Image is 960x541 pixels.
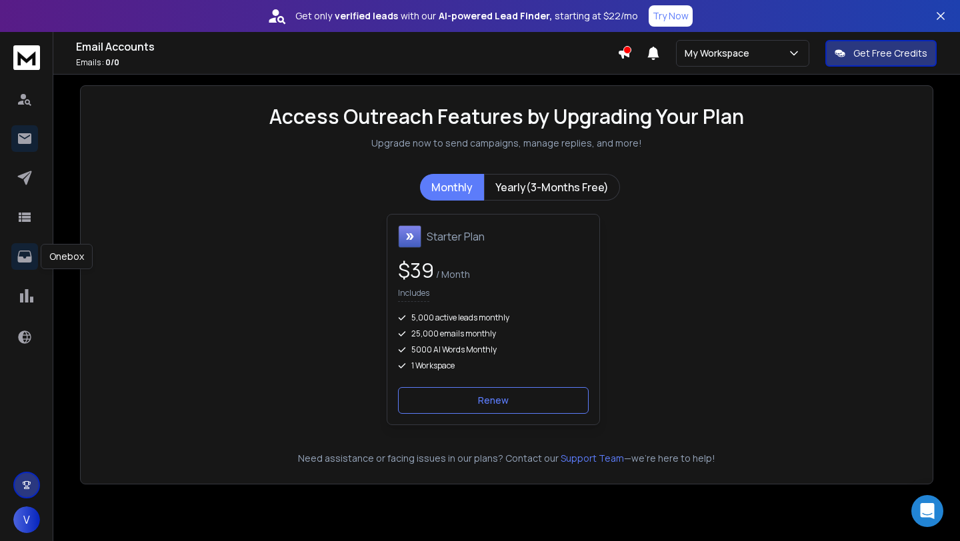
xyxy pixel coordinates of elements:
span: 0 / 0 [105,57,119,68]
strong: verified leads [335,9,398,23]
strong: AI-powered Lead Finder, [439,9,552,23]
button: Renew [398,387,589,414]
div: 1 Workspace [398,360,589,371]
p: Get only with our starting at $22/mo [295,9,638,23]
button: V [13,506,40,533]
button: Try Now [649,5,693,27]
img: logo [13,45,40,70]
button: Support Team [561,452,624,465]
div: Onebox [41,244,93,269]
button: Get Free Credits [825,40,937,67]
p: Emails : [76,57,617,68]
img: Starter Plan icon [398,225,421,248]
p: Need assistance or facing issues in our plans? Contact our —we're here to help! [99,452,914,465]
div: 25,000 emails monthly [398,328,589,339]
div: Open Intercom Messenger [911,495,943,527]
div: 5000 AI Words Monthly [398,344,589,355]
div: 5,000 active leads monthly [398,312,589,323]
h1: Starter Plan [427,229,485,245]
p: Try Now [653,9,689,23]
span: / Month [434,268,470,280]
p: Upgrade now to send campaigns, manage replies, and more! [371,137,642,150]
button: Yearly(3-Months Free) [484,174,620,201]
h1: Access Outreach Features by Upgrading Your Plan [269,105,744,129]
p: Get Free Credits [853,47,927,60]
button: Monthly [420,174,484,201]
h1: Email Accounts [76,39,617,55]
span: $ 39 [398,257,434,284]
p: My Workspace [685,47,755,60]
p: Includes [398,288,429,302]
